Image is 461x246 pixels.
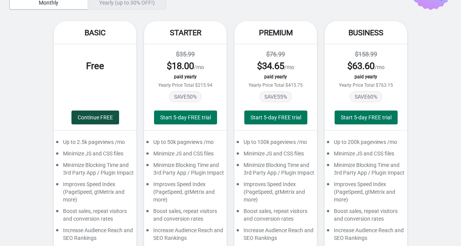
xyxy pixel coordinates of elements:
[234,150,317,161] div: Minimize JS and CSS files
[234,161,317,180] div: Minimize Blocking Time and 3rd Party App / Plugin Impact
[325,21,407,44] div: Business
[71,111,119,124] button: Continue FREE
[234,138,317,150] div: Up to 100k pageviews /mo
[154,111,217,124] button: Start 5-day FREE trial
[169,91,202,102] span: SAVE 50 %
[167,61,194,71] span: $ 18.00
[242,60,309,72] div: /mo
[144,150,227,161] div: Minimize JS and CSS files
[54,21,136,44] div: Basic
[78,114,113,121] span: Continue FREE
[244,111,307,124] button: Start 5-day FREE trial
[144,207,227,226] div: Boost sales, repeat visitors and conversion rates
[325,150,407,161] div: Minimize JS and CSS files
[144,138,227,150] div: Up to 50k pageviews /mo
[325,207,407,226] div: Boost sales, repeat visitors and conversion rates
[54,207,136,226] div: Boost sales, repeat visitors and conversion rates
[259,91,292,102] span: SAVE 55 %
[325,138,407,150] div: Up to 200k pageviews /mo
[152,83,219,88] div: Yearly Price Total $215.94
[332,50,400,59] div: $158.99
[152,50,219,59] div: $35.99
[335,111,398,124] button: Start 5-day FREE trial
[54,138,136,150] div: Up to 2.5k pageviews /mo
[234,226,317,246] div: Increase Audience Reach and SEO Rankings
[242,50,309,59] div: $76.99
[144,226,227,246] div: Increase Audience Reach and SEO Rankings
[144,21,227,44] div: Starter
[341,114,391,121] span: Start 5-day FREE trial
[86,61,104,71] span: Free
[332,83,400,88] div: Yearly Price Total $763.15
[332,74,400,79] div: paid yearly
[332,60,400,72] div: /mo
[54,161,136,180] div: Minimize Blocking Time and 3rd Party App / Plugin Impact
[144,180,227,207] div: Improves Speed Index (PageSpeed, gtMetrix and more)
[257,61,284,71] span: $ 34.65
[54,150,136,161] div: Minimize JS and CSS files
[234,180,317,207] div: Improves Speed Index (PageSpeed, gtMetrix and more)
[54,226,136,246] div: Increase Audience Reach and SEO Rankings
[325,180,407,207] div: Improves Speed Index (PageSpeed, gtMetrix and more)
[160,114,211,121] span: Start 5-day FREE trial
[250,114,301,121] span: Start 5-day FREE trial
[152,74,219,79] div: paid yearly
[325,226,407,246] div: Increase Audience Reach and SEO Rankings
[347,61,375,71] span: $ 63.60
[242,74,309,79] div: paid yearly
[234,207,317,226] div: Boost sales, repeat visitors and conversion rates
[144,161,227,180] div: Minimize Blocking Time and 3rd Party App / Plugin Impact
[54,180,136,207] div: Improves Speed Index (PageSpeed, gtMetrix and more)
[242,83,309,88] div: Yearly Price Total $415.75
[350,91,382,102] span: SAVE 60 %
[152,60,219,72] div: /mo
[325,161,407,180] div: Minimize Blocking Time and 3rd Party App / Plugin Impact
[234,21,317,44] div: Premium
